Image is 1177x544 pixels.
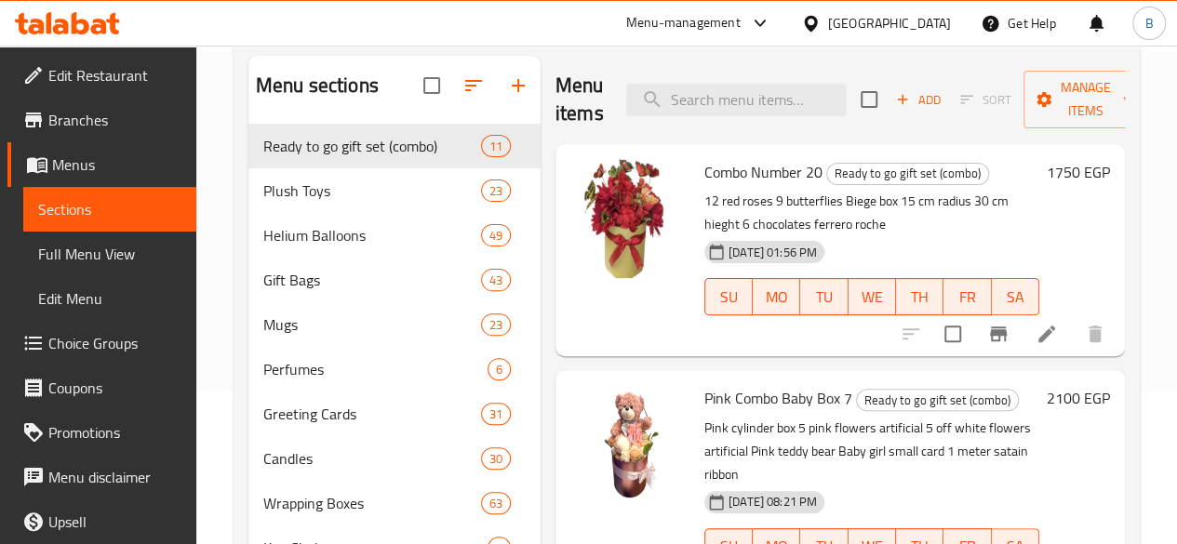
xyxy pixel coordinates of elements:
div: Helium Balloons49 [248,213,541,258]
span: 11 [482,138,510,155]
span: Choice Groups [48,332,181,354]
span: Full Menu View [38,243,181,265]
div: items [481,269,511,291]
button: SU [704,278,753,315]
img: Pink Combo Baby Box 7 [570,385,689,504]
span: Upsell [48,511,181,533]
div: Plush Toys23 [248,168,541,213]
div: Ready to go gift set (combo) [856,389,1019,411]
button: FR [943,278,991,315]
span: 31 [482,405,510,423]
button: Branch-specific-item [976,312,1021,356]
span: MO [760,284,793,311]
span: 43 [482,272,510,289]
span: Edit Restaurant [48,64,181,86]
h6: 2100 EGP [1047,385,1110,411]
div: Mugs [263,313,481,336]
span: B [1144,13,1153,33]
span: [DATE] 08:21 PM [721,493,824,511]
span: Perfumes [263,358,488,380]
div: items [481,179,511,202]
span: Greeting Cards [263,403,481,425]
div: items [481,447,511,470]
div: Perfumes6 [248,347,541,391]
div: Menu-management [626,12,741,34]
span: Branches [48,109,181,131]
a: Full Menu View [23,232,196,276]
span: Plush Toys [263,179,481,202]
img: Combo Number 20 [570,159,689,278]
span: SA [999,284,1032,311]
button: delete [1073,312,1117,356]
a: Choice Groups [7,321,196,365]
span: TU [808,284,840,311]
span: Wrapping Boxes [263,492,481,514]
div: Mugs23 [248,302,541,347]
span: Select to update [933,314,972,353]
span: WE [856,284,889,311]
span: Ready to go gift set (combo) [857,390,1018,411]
span: Helium Balloons [263,224,481,246]
span: Ready to go gift set (combo) [263,135,481,157]
button: Add section [496,63,541,108]
a: Edit menu item [1036,323,1058,345]
div: Ready to go gift set (combo) [826,163,989,185]
a: Sections [23,187,196,232]
span: Pink Combo Baby Box 7 [704,384,852,412]
p: Pink cylinder box 5 pink flowers artificial 5 off white flowers artificial Pink teddy bear Baby g... [704,417,1039,486]
button: TU [800,278,848,315]
span: Manage items [1038,76,1133,123]
span: TH [903,284,936,311]
span: 23 [482,316,510,334]
span: Menu disclaimer [48,466,181,488]
button: TH [896,278,943,315]
a: Upsell [7,499,196,544]
span: 30 [482,450,510,468]
span: 23 [482,182,510,200]
span: Ready to go gift set (combo) [827,163,988,184]
h6: 1750 EGP [1047,159,1110,185]
span: Sections [38,198,181,220]
div: items [481,403,511,425]
span: FR [951,284,983,311]
a: Edit Menu [23,276,196,321]
span: Add item [889,86,948,114]
div: items [481,135,511,157]
h2: Menu sections [256,72,379,100]
button: Add [889,86,948,114]
span: Gift Bags [263,269,481,291]
span: 63 [482,495,510,512]
div: Ready to go gift set (combo)11 [248,124,541,168]
div: items [488,358,511,380]
span: Promotions [48,421,181,444]
h2: Menu items [555,72,604,127]
div: Candles30 [248,436,541,481]
span: Select section first [948,86,1023,114]
div: Gift Bags43 [248,258,541,302]
a: Branches [7,98,196,142]
span: Select all sections [412,66,451,105]
span: Select section [849,80,889,119]
button: WE [849,278,896,315]
input: search [626,84,846,116]
a: Coupons [7,365,196,410]
span: Menus [52,153,181,176]
a: Promotions [7,410,196,455]
button: MO [753,278,800,315]
span: SU [713,284,745,311]
span: Combo Number 20 [704,158,823,186]
span: Candles [263,447,481,470]
span: 6 [488,361,510,378]
span: Coupons [48,377,181,399]
a: Menus [7,142,196,187]
div: items [481,313,511,336]
p: 12 red roses 9 butterflies Biege box 15 cm radius 30 cm hieght 6 chocolates ferrero roche [704,190,1039,236]
div: items [481,492,511,514]
span: Add [893,89,943,111]
div: Wrapping Boxes63 [248,481,541,525]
